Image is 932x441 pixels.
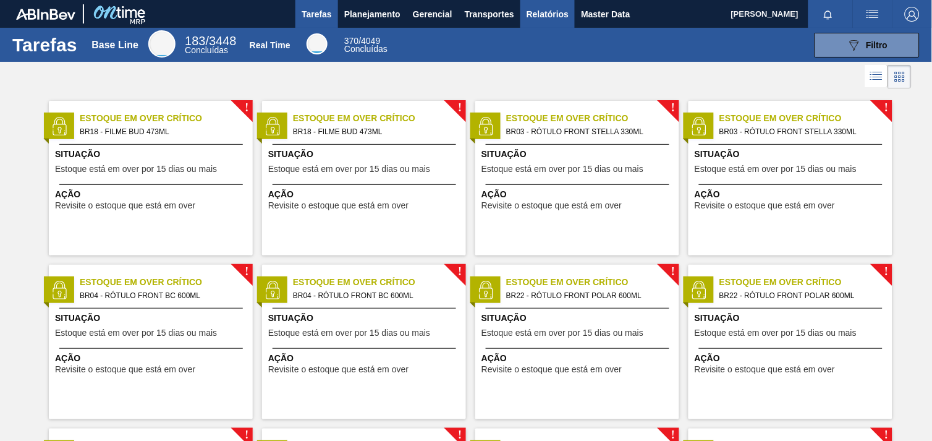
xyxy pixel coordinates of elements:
[268,328,430,338] span: Estoque está em over por 15 dias ou mais
[888,65,912,88] div: Visão em Cards
[263,281,282,299] img: status
[50,117,69,135] img: status
[50,281,69,299] img: status
[506,112,679,125] span: Estoque em Over Crítico
[268,165,430,174] span: Estoque está em over por 15 dias ou mais
[344,7,400,22] span: Planejamento
[884,431,888,440] span: !
[245,103,248,113] span: !
[245,431,248,440] span: !
[865,65,888,88] div: Visão em Lista
[55,352,250,365] span: Ação
[481,352,676,365] span: Ação
[293,289,456,302] span: BR04 - RÓTULO FRONT BC 600ML
[344,36,358,46] span: 370
[481,148,676,161] span: Situação
[344,36,380,46] span: / 4049
[263,117,282,135] img: status
[185,34,236,48] span: / 3448
[293,125,456,139] span: BR18 - FILME BUD 473ML
[695,352,889,365] span: Ação
[91,40,138,51] div: Base Line
[671,431,675,440] span: !
[695,312,889,325] span: Situação
[477,117,495,135] img: status
[671,103,675,113] span: !
[80,289,243,302] span: BR04 - RÓTULO FRONT BC 600ML
[719,289,883,302] span: BR22 - RÓTULO FRONT POLAR 600ML
[55,148,250,161] span: Situação
[695,365,835,374] span: Revisite o estoque que está em over
[55,201,195,210] span: Revisite o estoque que está em over
[481,188,676,201] span: Ação
[55,365,195,374] span: Revisite o estoque que está em over
[268,352,463,365] span: Ação
[695,328,857,338] span: Estoque está em over por 15 dias ou mais
[506,125,669,139] span: BR03 - RÓTULO FRONT STELLA 330ML
[268,201,409,210] span: Revisite o estoque que está em over
[245,267,248,276] span: !
[12,38,77,52] h1: Tarefas
[185,45,228,55] span: Concluídas
[719,276,892,289] span: Estoque em Over Crítico
[581,7,630,22] span: Master Data
[302,7,332,22] span: Tarefas
[458,431,462,440] span: !
[55,165,217,174] span: Estoque está em over por 15 dias ou mais
[719,125,883,139] span: BR03 - RÓTULO FRONT STELLA 330ML
[80,112,253,125] span: Estoque em Over Crítico
[481,365,622,374] span: Revisite o estoque que está em over
[527,7,569,22] span: Relatórios
[865,7,880,22] img: userActions
[695,188,889,201] span: Ação
[481,328,643,338] span: Estoque está em over por 15 dias ou mais
[481,201,622,210] span: Revisite o estoque que está em over
[268,312,463,325] span: Situação
[458,103,462,113] span: !
[671,267,675,276] span: !
[16,9,75,20] img: TNhmsLtSVTkK8tSr43FrP2fwEKptu5GPRR3wAAAABJRU5ErkJggg==
[55,312,250,325] span: Situação
[481,165,643,174] span: Estoque está em over por 15 dias ou mais
[413,7,452,22] span: Gerencial
[506,276,679,289] span: Estoque em Over Crítico
[695,148,889,161] span: Situação
[148,30,176,58] div: Base Line
[481,312,676,325] span: Situação
[884,267,888,276] span: !
[307,33,328,54] div: Real Time
[690,117,708,135] img: status
[690,281,708,299] img: status
[268,365,409,374] span: Revisite o estoque que está em over
[866,40,888,50] span: Filtro
[458,267,462,276] span: !
[477,281,495,299] img: status
[695,201,835,210] span: Revisite o estoque que está em over
[465,7,514,22] span: Transportes
[719,112,892,125] span: Estoque em Over Crítico
[80,125,243,139] span: BR18 - FILME BUD 473ML
[55,328,217,338] span: Estoque está em over por 15 dias ou mais
[268,188,463,201] span: Ação
[80,276,253,289] span: Estoque em Over Crítico
[506,289,669,302] span: BR22 - RÓTULO FRONT POLAR 600ML
[55,188,250,201] span: Ação
[250,40,290,50] div: Real Time
[293,276,466,289] span: Estoque em Over Crítico
[808,6,848,23] button: Notificações
[905,7,920,22] img: Logout
[185,36,236,54] div: Base Line
[815,33,920,58] button: Filtro
[344,44,388,54] span: Concluídas
[884,103,888,113] span: !
[695,165,857,174] span: Estoque está em over por 15 dias ou mais
[344,37,388,53] div: Real Time
[268,148,463,161] span: Situação
[185,34,205,48] span: 183
[293,112,466,125] span: Estoque em Over Crítico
